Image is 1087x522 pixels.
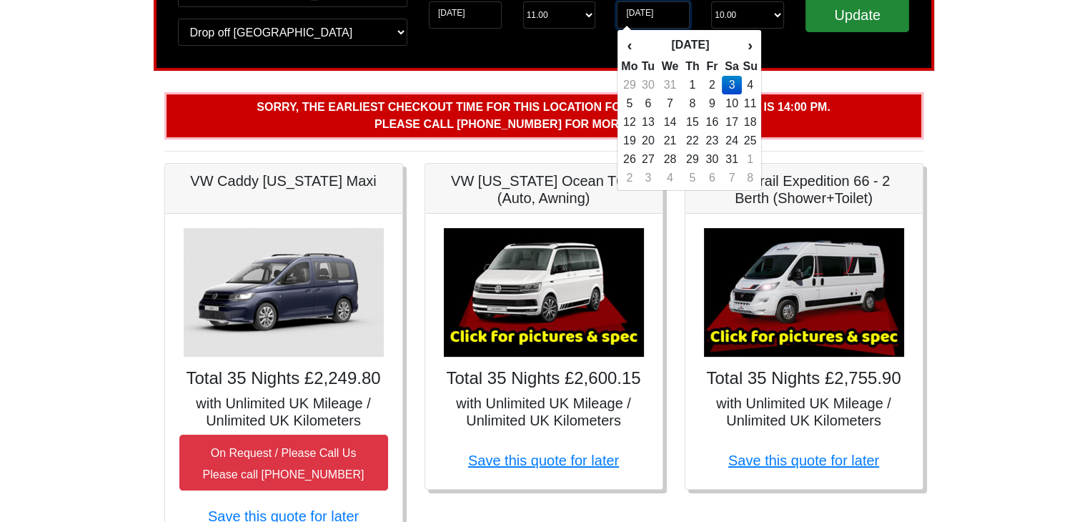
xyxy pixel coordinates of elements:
input: Return Date [617,1,690,29]
h5: VW Caddy [US_STATE] Maxi [179,172,388,189]
td: 7 [722,169,743,187]
th: Su [742,57,758,76]
td: 8 [683,94,703,113]
td: 5 [683,169,703,187]
td: 29 [683,150,703,169]
td: 23 [703,132,722,150]
td: 11 [742,94,758,113]
td: 27 [638,150,657,169]
td: 17 [722,113,743,132]
td: 12 [620,113,638,132]
a: Save this quote for later [728,453,879,468]
td: 24 [722,132,743,150]
th: › [742,33,758,57]
td: 2 [703,76,722,94]
b: Sorry, the earliest checkout time for this location for the dates selected is 14:00 pm. Please ca... [257,101,830,130]
td: 15 [683,113,703,132]
td: 28 [657,150,682,169]
td: 16 [703,113,722,132]
button: On Request / Please Call UsPlease call [PHONE_NUMBER] [179,435,388,491]
td: 6 [703,169,722,187]
td: 22 [683,132,703,150]
img: Auto-Trail Expedition 66 - 2 Berth (Shower+Toilet) [704,228,904,357]
td: 19 [620,132,638,150]
a: Save this quote for later [468,453,619,468]
th: Sa [722,57,743,76]
th: Tu [638,57,657,76]
th: [DATE] [638,33,742,57]
h4: Total 35 Nights £2,600.15 [440,368,648,389]
h5: with Unlimited UK Mileage / Unlimited UK Kilometers [700,395,908,429]
td: 5 [620,94,638,113]
td: 1 [742,150,758,169]
th: Fr [703,57,722,76]
td: 9 [703,94,722,113]
td: 29 [620,76,638,94]
h5: VW [US_STATE] Ocean T6.1 (Auto, Awning) [440,172,648,207]
td: 1 [683,76,703,94]
h5: with Unlimited UK Mileage / Unlimited UK Kilometers [179,395,388,429]
td: 20 [638,132,657,150]
input: Start Date [429,1,502,29]
th: Mo [620,57,638,76]
td: 3 [722,76,743,94]
small: On Request / Please Call Us Please call [PHONE_NUMBER] [203,447,364,481]
th: We [657,57,682,76]
td: 13 [638,113,657,132]
h4: Total 35 Nights £2,249.80 [179,368,388,389]
td: 10 [722,94,743,113]
td: 6 [638,94,657,113]
img: VW Caddy California Maxi [184,228,384,357]
td: 2 [620,169,638,187]
td: 14 [657,113,682,132]
h5: with Unlimited UK Mileage / Unlimited UK Kilometers [440,395,648,429]
td: 25 [742,132,758,150]
td: 4 [742,76,758,94]
h4: Total 35 Nights £2,755.90 [700,368,908,389]
td: 7 [657,94,682,113]
img: VW California Ocean T6.1 (Auto, Awning) [444,228,644,357]
td: 4 [657,169,682,187]
th: ‹ [620,33,638,57]
th: Th [683,57,703,76]
td: 26 [620,150,638,169]
td: 8 [742,169,758,187]
td: 3 [638,169,657,187]
td: 21 [657,132,682,150]
td: 30 [638,76,657,94]
td: 31 [657,76,682,94]
td: 30 [703,150,722,169]
h5: Auto-Trail Expedition 66 - 2 Berth (Shower+Toilet) [700,172,908,207]
td: 31 [722,150,743,169]
td: 18 [742,113,758,132]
